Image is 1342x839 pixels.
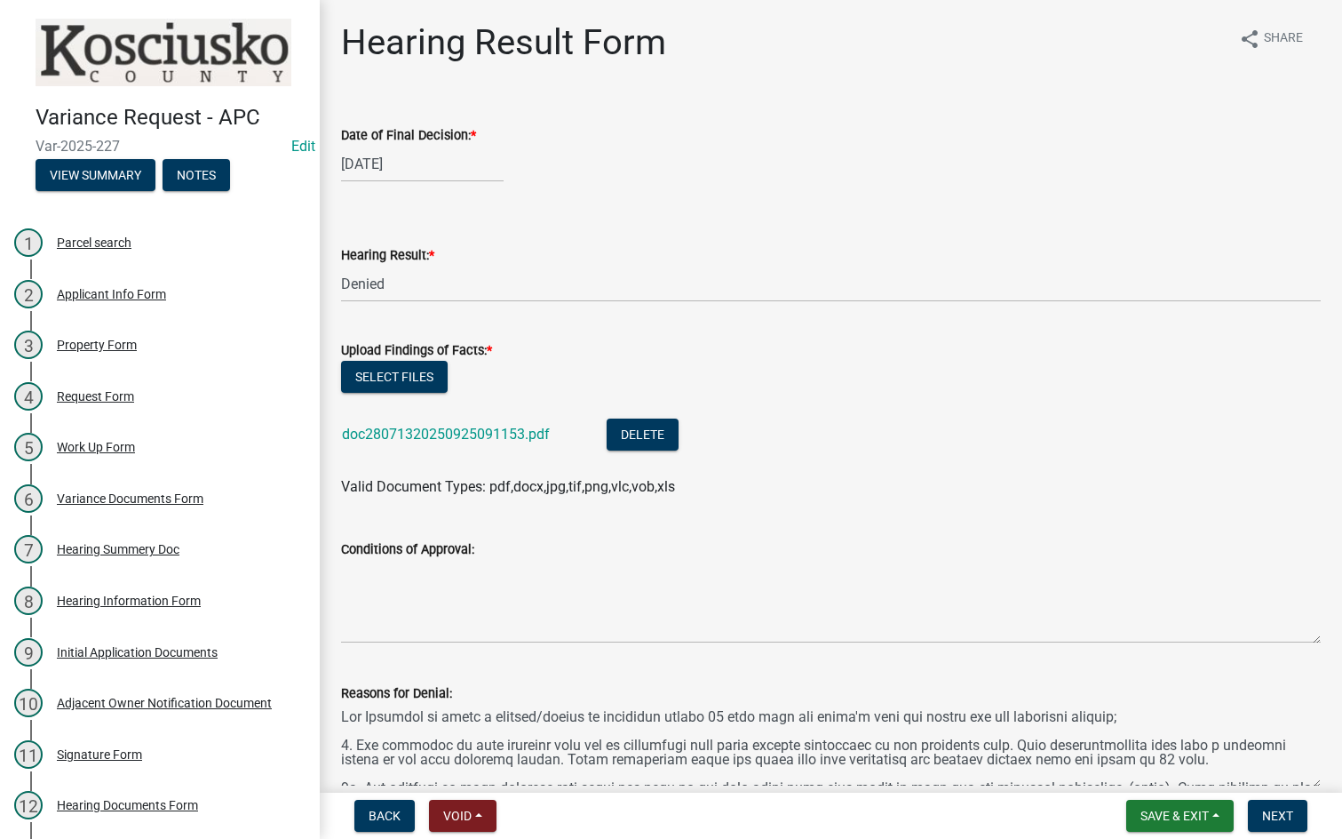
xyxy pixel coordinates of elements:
a: doc28071320250925091153.pdf [342,426,550,443]
button: Back [354,800,415,832]
span: Next [1262,809,1293,823]
button: shareShare [1225,21,1317,56]
wm-modal-confirm: Summary [36,169,155,183]
div: Request Form [57,390,134,403]
div: 7 [14,535,43,563]
button: Select files [341,361,448,393]
div: Work Up Form [57,441,135,453]
div: 1 [14,228,43,257]
button: Delete [607,419,679,451]
div: Hearing Documents Form [57,799,198,811]
div: 12 [14,791,43,819]
wm-modal-confirm: Edit Application Number [291,138,315,155]
button: Save & Exit [1126,800,1234,832]
span: Share [1264,28,1303,50]
span: Save & Exit [1140,809,1209,823]
button: View Summary [36,159,155,191]
div: 8 [14,587,43,615]
label: Hearing Result: [341,250,434,262]
div: 3 [14,331,43,359]
div: Applicant Info Form [57,288,166,300]
h4: Variance Request - APC [36,105,306,131]
div: Hearing Information Form [57,595,201,607]
div: 11 [14,740,43,769]
div: Property Form [57,339,137,351]
span: Var-2025-227 [36,138,284,155]
div: Signature Form [57,748,142,761]
span: Back [369,809,401,823]
div: Parcel search [57,236,131,249]
label: Reasons for Denial: [341,688,452,700]
div: Initial Application Documents [57,646,218,659]
input: mm/dd/yyyy [341,146,504,182]
i: share [1239,28,1260,50]
label: Conditions of Approval: [341,544,474,556]
label: Date of Final Decision: [341,130,476,142]
img: Kosciusko County, Indiana [36,19,291,86]
div: Variance Documents Form [57,492,203,505]
span: Valid Document Types: pdf,docx,jpg,tif,png,vlc,vob,xls [341,478,675,495]
div: 6 [14,484,43,513]
div: 5 [14,433,43,461]
h1: Hearing Result Form [341,21,666,64]
button: Next [1248,800,1307,832]
div: 10 [14,689,43,717]
div: Hearing Summery Doc [57,543,179,555]
div: 9 [14,638,43,667]
label: Upload Findings of Facts: [341,345,492,357]
div: 2 [14,280,43,308]
button: Notes [163,159,230,191]
div: 4 [14,382,43,411]
a: Edit [291,138,315,155]
span: Void [443,809,472,823]
div: Adjacent Owner Notification Document [57,697,272,709]
wm-modal-confirm: Notes [163,169,230,183]
wm-modal-confirm: Delete Document [607,427,679,444]
button: Void [429,800,496,832]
